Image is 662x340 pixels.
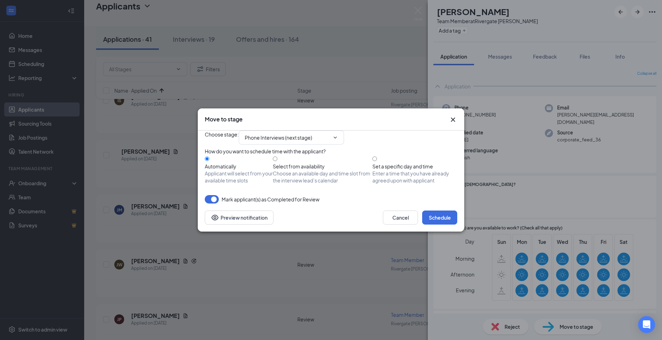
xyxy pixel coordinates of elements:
span: Applicant will select from your available time slots [205,170,273,184]
button: Close [449,115,457,124]
button: Schedule [422,211,457,225]
span: Choose an available day and time slot from the interview lead’s calendar [273,170,372,184]
svg: ChevronDown [332,135,338,140]
h3: Move to stage [205,115,243,123]
div: Set a specific day and time [372,163,457,170]
span: Enter a time that you have already agreed upon with applicant [372,170,457,184]
div: Open Intercom Messenger [638,316,655,333]
svg: Eye [211,213,219,222]
span: Mark applicant(s) as Completed for Review [222,195,319,204]
div: How do you want to schedule time with the applicant? [205,147,457,155]
div: Automatically [205,163,273,170]
svg: Cross [449,115,457,124]
div: Select from availability [273,163,372,170]
button: Cancel [383,211,418,225]
button: Preview notificationEye [205,211,273,225]
span: Choose stage : [205,131,239,145]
